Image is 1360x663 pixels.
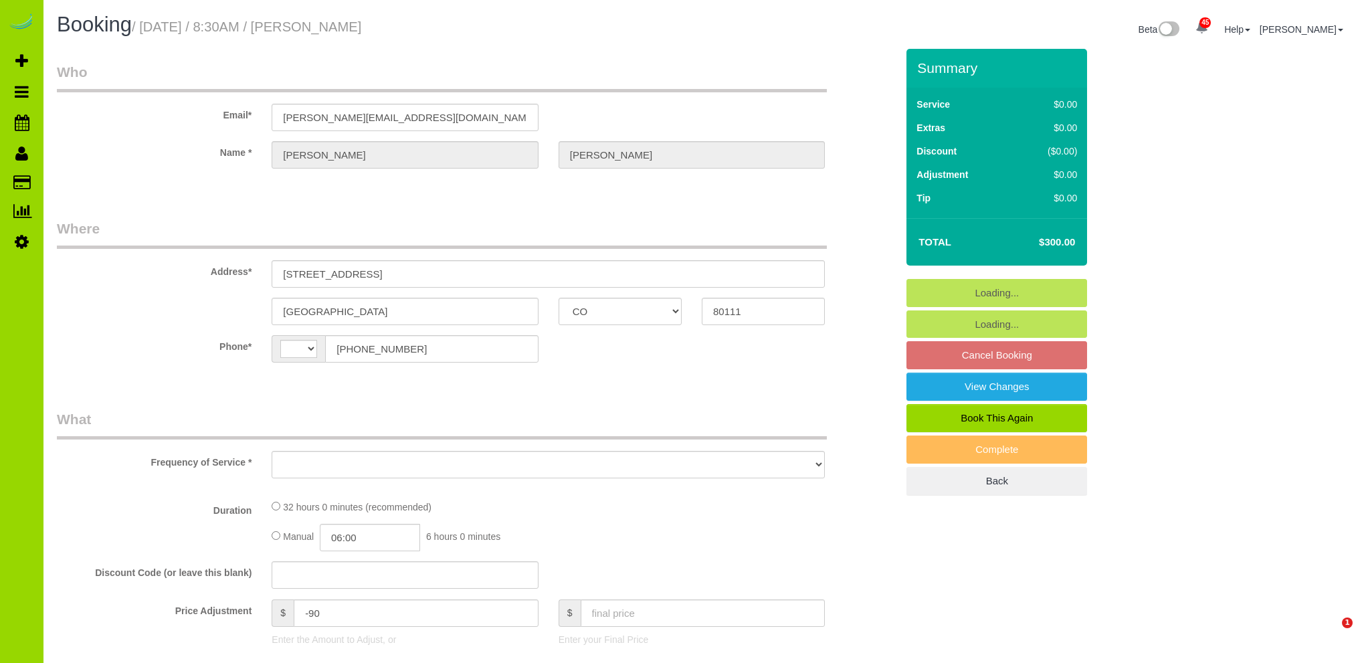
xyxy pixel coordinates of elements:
a: View Changes [906,373,1087,401]
h4: $300.00 [999,237,1075,248]
input: Email* [272,104,538,131]
small: / [DATE] / 8:30AM / [PERSON_NAME] [132,19,361,34]
a: 45 [1189,13,1215,43]
legend: What [57,409,827,440]
label: Address* [47,260,262,278]
input: Last Name* [559,141,825,169]
span: 45 [1199,17,1211,28]
label: Service [916,98,950,111]
iframe: Intercom live chat [1315,618,1347,650]
a: Beta [1139,24,1180,35]
img: New interface [1157,21,1179,39]
label: Tip [916,191,931,205]
p: Enter your Final Price [559,633,825,646]
div: $0.00 [1019,191,1077,205]
span: Manual [283,531,314,542]
legend: Who [57,62,827,92]
div: $0.00 [1019,168,1077,181]
strong: Total [918,236,951,248]
span: 6 hours 0 minutes [426,531,500,542]
a: Help [1224,24,1250,35]
input: Phone* [325,335,538,363]
label: Email* [47,104,262,122]
label: Discount [916,145,957,158]
label: Name * [47,141,262,159]
input: First Name* [272,141,538,169]
label: Frequency of Service * [47,451,262,469]
img: Automaid Logo [8,13,35,32]
span: 1 [1342,618,1353,628]
label: Phone* [47,335,262,353]
p: Enter the Amount to Adjust, or [272,633,538,646]
input: City* [272,298,538,325]
div: $0.00 [1019,121,1077,134]
span: $ [272,599,294,627]
h3: Summary [917,60,1080,76]
label: Adjustment [916,168,968,181]
span: Booking [57,13,132,36]
div: $0.00 [1019,98,1077,111]
span: 32 hours 0 minutes (recommended) [283,502,431,512]
legend: Where [57,219,827,249]
label: Extras [916,121,945,134]
a: Book This Again [906,404,1087,432]
label: Price Adjustment [47,599,262,618]
a: [PERSON_NAME] [1260,24,1343,35]
input: final price [581,599,825,627]
span: $ [559,599,581,627]
div: ($0.00) [1019,145,1077,158]
label: Duration [47,499,262,517]
a: Back [906,467,1087,495]
input: Zip Code* [702,298,825,325]
label: Discount Code (or leave this blank) [47,561,262,579]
